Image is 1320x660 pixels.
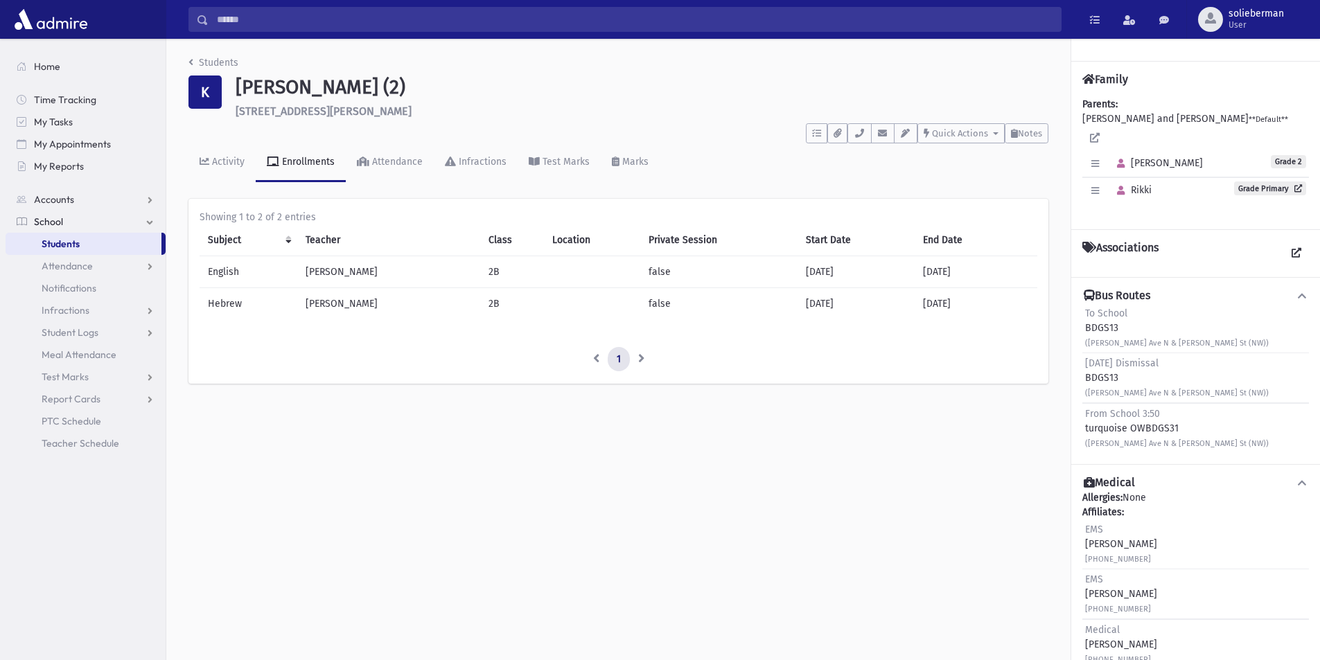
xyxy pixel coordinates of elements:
[34,160,84,172] span: My Reports
[1082,98,1118,110] b: Parents:
[34,138,111,150] span: My Appointments
[518,143,601,182] a: Test Marks
[1085,408,1160,420] span: From School 3:50
[1111,184,1152,196] span: Rikki
[6,432,166,454] a: Teacher Schedule
[1018,128,1042,139] span: Notes
[1085,357,1159,369] span: [DATE] Dismissal
[1084,289,1150,303] h4: Bus Routes
[42,260,93,272] span: Attendance
[932,128,988,139] span: Quick Actions
[6,277,166,299] a: Notifications
[297,224,480,256] th: Teacher
[1229,19,1284,30] span: User
[42,304,89,316] span: Infractions
[1085,339,1269,348] small: ([PERSON_NAME] Ave N & [PERSON_NAME] St (NW))
[297,287,480,319] td: [PERSON_NAME]
[540,156,590,168] div: Test Marks
[1234,181,1306,195] a: Grade Primary
[209,7,1061,32] input: Search
[456,156,507,168] div: Infractions
[1005,123,1048,143] button: Notes
[188,143,256,182] a: Activity
[1229,8,1284,19] span: solieberman
[200,224,297,256] th: Subject
[1085,389,1269,398] small: ([PERSON_NAME] Ave N & [PERSON_NAME] St (NW))
[1082,73,1128,86] h4: Family
[1085,524,1103,535] span: EMS
[200,256,297,287] td: English
[279,156,335,168] div: Enrollments
[236,105,1048,118] h6: [STREET_ADDRESS][PERSON_NAME]
[1085,307,1127,319] span: To School
[42,238,80,250] span: Students
[1284,241,1309,266] a: View all Associations
[6,233,161,255] a: Students
[42,415,101,427] span: PTC Schedule
[42,437,119,449] span: Teacher Schedule
[6,89,166,111] a: Time Tracking
[1084,476,1135,490] h4: Medical
[915,224,1037,256] th: End Date
[188,55,238,75] nav: breadcrumb
[6,55,166,78] a: Home
[1085,439,1269,448] small: ([PERSON_NAME] Ave N & [PERSON_NAME] St (NW))
[34,215,63,228] span: School
[6,211,166,233] a: School
[1085,356,1269,400] div: BDGS13
[256,143,346,182] a: Enrollments
[1085,572,1157,616] div: [PERSON_NAME]
[1085,522,1157,566] div: [PERSON_NAME]
[6,255,166,277] a: Attendance
[601,143,660,182] a: Marks
[1085,605,1151,614] small: [PHONE_NUMBER]
[6,344,166,366] a: Meal Attendance
[11,6,91,33] img: AdmirePro
[1085,573,1103,585] span: EMS
[1111,157,1203,169] span: [PERSON_NAME]
[1082,476,1309,490] button: Medical
[346,143,434,182] a: Attendance
[188,57,238,69] a: Students
[434,143,518,182] a: Infractions
[6,155,166,177] a: My Reports
[1082,492,1123,503] b: Allergies:
[915,256,1037,287] td: [DATE]
[200,287,297,319] td: Hebrew
[297,256,480,287] td: [PERSON_NAME]
[42,326,98,339] span: Student Logs
[42,282,96,294] span: Notifications
[608,347,630,372] a: 1
[34,93,96,106] span: Time Tracking
[34,116,73,128] span: My Tasks
[917,123,1005,143] button: Quick Actions
[640,287,798,319] td: false
[619,156,649,168] div: Marks
[209,156,245,168] div: Activity
[6,188,166,211] a: Accounts
[480,224,544,256] th: Class
[188,75,222,109] div: K
[42,393,100,405] span: Report Cards
[6,410,166,432] a: PTC Schedule
[544,224,640,256] th: Location
[1082,506,1124,518] b: Affiliates:
[6,321,166,344] a: Student Logs
[1082,289,1309,303] button: Bus Routes
[1082,97,1309,218] div: [PERSON_NAME] and [PERSON_NAME]
[1082,241,1159,266] h4: Associations
[1085,306,1269,350] div: BDGS13
[42,348,116,361] span: Meal Attendance
[6,111,166,133] a: My Tasks
[1085,624,1120,636] span: Medical
[798,256,915,287] td: [DATE]
[798,224,915,256] th: Start Date
[6,388,166,410] a: Report Cards
[34,60,60,73] span: Home
[1085,407,1269,450] div: turquoise OWBDGS31
[640,224,798,256] th: Private Session
[200,210,1037,224] div: Showing 1 to 2 of 2 entries
[236,75,1048,99] h1: [PERSON_NAME] (2)
[34,193,74,206] span: Accounts
[480,256,544,287] td: 2B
